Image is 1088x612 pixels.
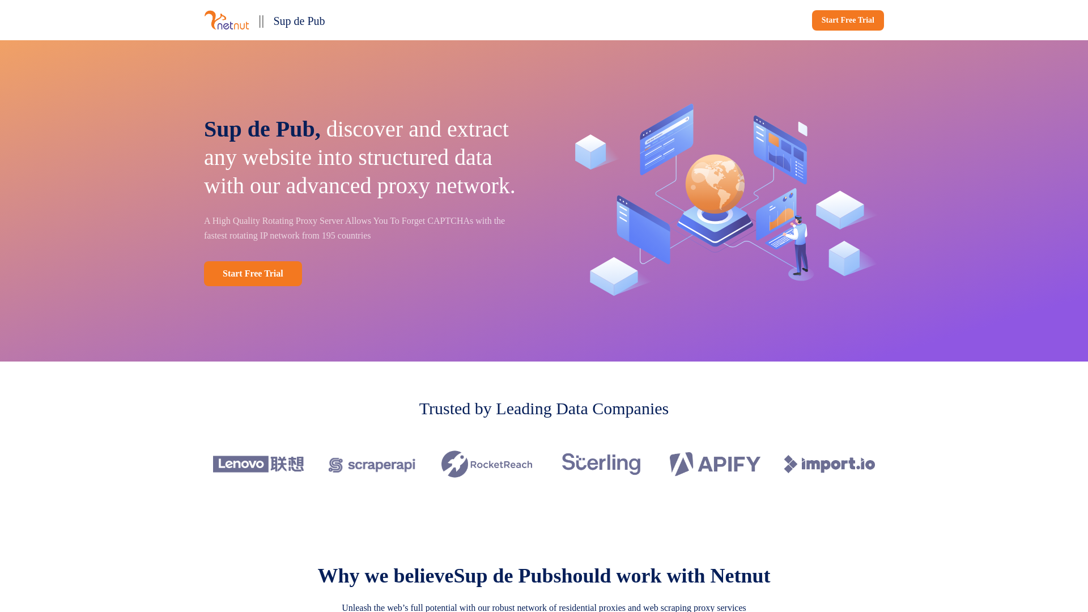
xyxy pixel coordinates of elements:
a: Start Free Trial [812,10,884,31]
p: A High Quality Rotating Proxy Server Allows You To Forget CAPTCHAs with the fastest rotating IP n... [204,214,528,243]
p: Why we believe should work with Netnut [317,564,770,588]
span: Sup de Pub [453,564,553,587]
p: discover and extract any website into structured data with our advanced proxy network. [204,115,528,200]
span: Sup de Pub [273,15,325,27]
a: Start Free Trial [204,261,302,286]
span: Sup de Pub, [204,116,321,142]
p: Trusted by Leading Data Companies [419,396,669,421]
p: || [258,9,264,31]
